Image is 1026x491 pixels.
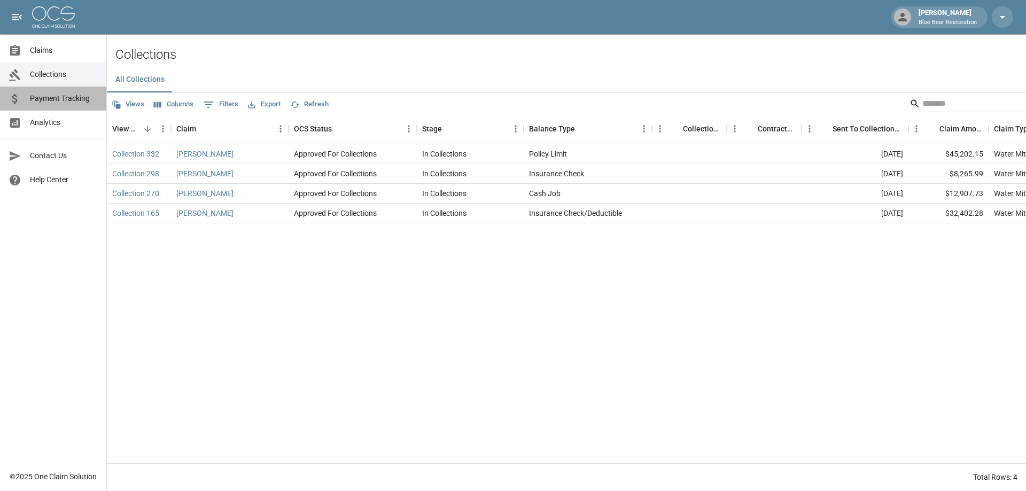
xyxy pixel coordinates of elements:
span: Analytics [30,117,98,128]
a: [PERSON_NAME] [176,208,234,219]
div: Contractor Amount [758,114,796,144]
button: Select columns [151,96,196,113]
div: [DATE] [802,204,908,223]
button: Sort [140,121,155,136]
button: Sort [743,121,758,136]
button: Menu [802,121,818,137]
div: Cash Job [529,188,561,199]
div: $12,907.73 [908,184,989,204]
button: Sort [196,121,211,136]
button: Sort [332,121,347,136]
div: Claim [176,114,196,144]
button: Menu [273,121,289,137]
div: OCS Status [294,114,332,144]
button: Sort [924,121,939,136]
button: open drawer [6,6,28,28]
div: In Collections [422,208,467,219]
div: Approved For Collections [294,149,377,159]
div: View Collection [112,114,140,144]
span: Help Center [30,174,98,185]
button: Views [109,96,147,113]
div: Balance Type [529,114,575,144]
button: Export [245,96,283,113]
a: [PERSON_NAME] [176,188,234,199]
button: Menu [652,121,668,137]
span: Payment Tracking [30,93,98,104]
div: [PERSON_NAME] [914,7,981,27]
button: Menu [401,121,417,137]
div: Sent To Collections Date [833,114,903,144]
div: Insurance Check [529,168,584,179]
button: Sort [668,121,683,136]
button: Menu [508,121,524,137]
a: Collection 298 [112,168,159,179]
h2: Collections [115,47,1026,63]
span: Claims [30,45,98,56]
div: $32,402.28 [908,204,989,223]
div: Search [910,95,1024,114]
div: Stage [417,114,524,144]
button: Sort [818,121,833,136]
img: ocs-logo-white-transparent.png [32,6,75,28]
div: OCS Status [289,114,417,144]
div: Contractor Amount [727,114,802,144]
div: Stage [422,114,442,144]
div: View Collection [107,114,171,144]
div: [DATE] [802,184,908,204]
button: Menu [636,121,652,137]
div: Insurance Check/Deductible [529,208,622,219]
p: Blue Bear Restoration [919,18,977,27]
div: $8,265.99 [908,164,989,184]
div: In Collections [422,149,467,159]
div: Approved For Collections [294,208,377,219]
div: Total Rows: 4 [973,472,1017,482]
button: Menu [727,121,743,137]
div: Collections Fee [652,114,727,144]
div: [DATE] [802,164,908,184]
div: © 2025 One Claim Solution [10,471,97,482]
a: [PERSON_NAME] [176,168,234,179]
a: Collection 332 [112,149,159,159]
div: Collections Fee [683,114,721,144]
div: Sent To Collections Date [802,114,908,144]
div: In Collections [422,168,467,179]
div: $45,202.15 [908,144,989,164]
div: Claim [171,114,289,144]
button: Menu [155,121,171,137]
div: Balance Type [524,114,652,144]
button: Sort [575,121,590,136]
button: All Collections [107,67,173,92]
button: Refresh [287,96,331,113]
div: Approved For Collections [294,168,377,179]
div: In Collections [422,188,467,199]
span: Contact Us [30,150,98,161]
div: Approved For Collections [294,188,377,199]
button: Sort [442,121,457,136]
div: Policy Limit [529,149,567,159]
a: [PERSON_NAME] [176,149,234,159]
div: Claim Amount [939,114,983,144]
a: Collection 270 [112,188,159,199]
div: dynamic tabs [107,67,1026,92]
span: Collections [30,69,98,80]
div: Claim Amount [908,114,989,144]
button: Show filters [200,96,241,113]
button: Menu [908,121,924,137]
a: Collection 165 [112,208,159,219]
div: [DATE] [802,144,908,164]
